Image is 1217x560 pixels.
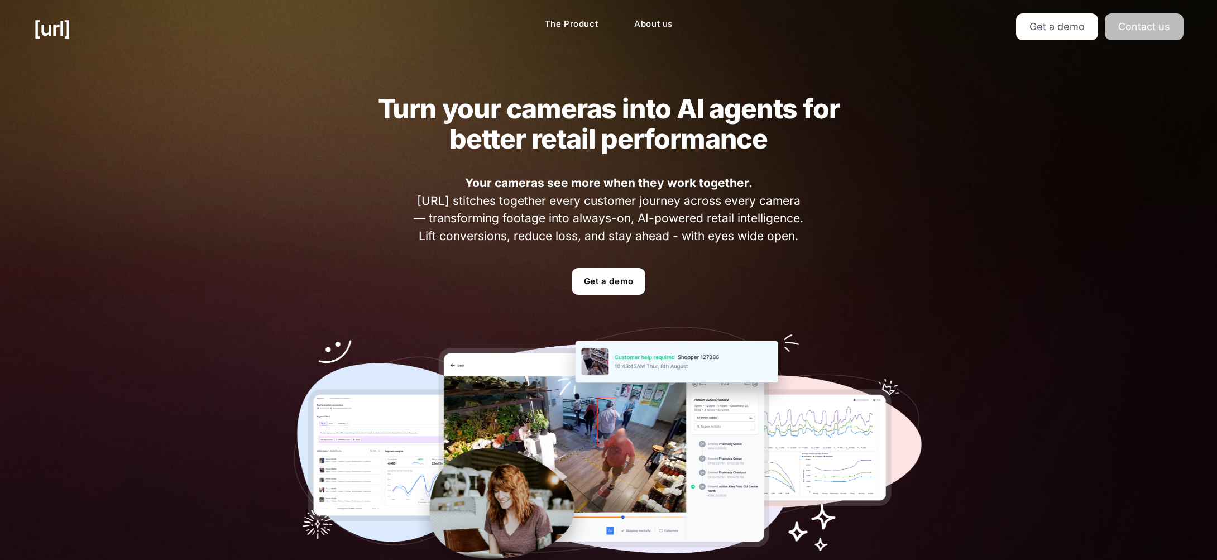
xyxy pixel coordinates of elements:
a: Contact us [1105,13,1184,40]
a: [URL] [33,13,70,44]
h2: Turn your cameras into AI agents for better retail performance [356,94,861,154]
span: [URL] stitches together every customer journey across every camera — transforming footage into al... [410,174,807,245]
a: Get a demo [1016,13,1098,40]
a: The Product [536,13,607,35]
a: About us [625,13,682,35]
strong: Your cameras see more when they work together. [465,176,753,190]
a: Get a demo [572,268,645,295]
